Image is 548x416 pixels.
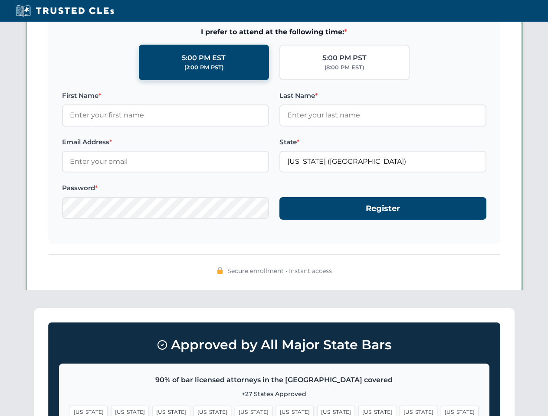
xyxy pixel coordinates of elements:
[70,374,479,386] p: 90% of bar licensed attorneys in the [GEOGRAPHIC_DATA] covered
[62,137,269,147] label: Email Address
[279,137,486,147] label: State
[279,151,486,172] input: Missouri (MO)
[62,183,269,193] label: Password
[13,4,117,17] img: Trusted CLEs
[70,389,479,399] p: +27 States Approved
[62,151,269,172] input: Enter your email
[59,333,489,357] h3: Approved by All Major State Bars
[217,267,223,274] img: 🔒
[62,104,269,126] input: Enter your first name
[184,63,223,72] div: (2:00 PM PST)
[62,91,269,101] label: First Name
[279,197,486,220] button: Register
[279,91,486,101] label: Last Name
[62,26,486,38] span: I prefer to attend at the following time:
[325,63,364,72] div: (8:00 PM EST)
[182,52,226,64] div: 5:00 PM EST
[227,266,332,276] span: Secure enrollment • Instant access
[322,52,367,64] div: 5:00 PM PST
[279,104,486,126] input: Enter your last name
